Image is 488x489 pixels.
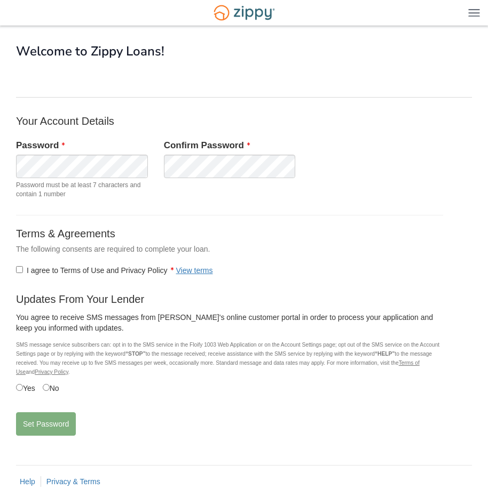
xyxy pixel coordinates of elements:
[176,266,213,275] a: View terms
[16,412,76,436] button: Set Password
[16,181,148,199] span: Password must be at least 7 characters and contain 1 number
[16,312,443,338] div: You agree to receive SMS messages from [PERSON_NAME]'s online customer portal in order to process...
[164,155,296,178] input: Verify Password
[375,351,395,357] b: “HELP”
[468,9,480,17] img: Mobile Dropdown Menu
[16,384,23,391] input: Yes
[16,382,35,394] label: Yes
[43,384,50,391] input: No
[16,342,439,375] small: SMS message service subscribers can: opt in to the SMS service in the Floify 1003 Web Application...
[20,477,35,486] a: Help
[16,44,472,58] h1: Welcome to Zippy Loans!
[16,226,443,241] p: Terms & Agreements
[16,360,420,375] a: Terms of Use
[164,139,250,152] label: Confirm Password
[16,139,65,152] label: Password
[125,351,146,357] b: “STOP”
[16,265,213,276] label: I agree to Terms of Use and Privacy Policy
[16,244,443,254] p: The following consents are required to complete your loan.
[46,477,100,486] a: Privacy & Terms
[43,382,59,394] label: No
[16,114,443,129] p: Your Account Details
[16,292,443,307] p: Updates From Your Lender
[16,266,23,273] input: I agree to Terms of Use and Privacy PolicyView terms
[35,369,68,375] a: Privacy Policy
